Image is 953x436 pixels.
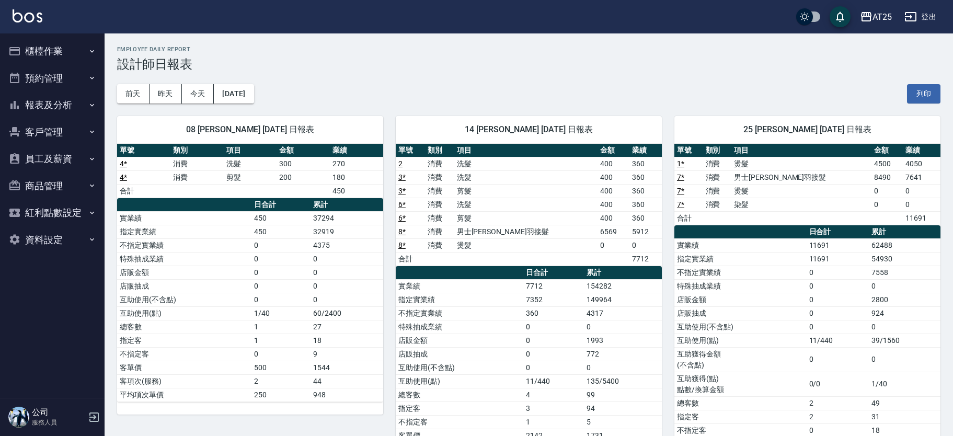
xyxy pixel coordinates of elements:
[251,198,311,212] th: 日合計
[731,157,871,170] td: 燙髮
[629,198,662,211] td: 360
[4,91,100,119] button: 報表及分析
[4,145,100,173] button: 員工及薪資
[396,361,523,374] td: 互助使用(不含點)
[807,334,869,347] td: 11/440
[523,361,584,374] td: 0
[830,6,851,27] button: save
[117,388,251,401] td: 平均項次單價
[903,198,940,211] td: 0
[117,57,940,72] h3: 設計師日報表
[703,144,732,157] th: 類別
[598,225,630,238] td: 6569
[311,198,383,212] th: 累計
[311,211,383,225] td: 37294
[903,144,940,157] th: 業績
[396,415,523,429] td: 不指定客
[408,124,649,135] span: 14 [PERSON_NAME] [DATE] 日報表
[425,184,454,198] td: 消費
[396,279,523,293] td: 實業績
[872,10,892,24] div: AT25
[117,144,383,198] table: a dense table
[523,415,584,429] td: 1
[674,293,807,306] td: 店販金額
[807,410,869,423] td: 2
[584,374,662,388] td: 135/5400
[251,293,311,306] td: 0
[629,184,662,198] td: 360
[629,170,662,184] td: 360
[584,415,662,429] td: 5
[396,347,523,361] td: 店販抽成
[903,184,940,198] td: 0
[117,46,940,53] h2: Employee Daily Report
[117,266,251,279] td: 店販金額
[396,401,523,415] td: 指定客
[425,225,454,238] td: 消費
[425,157,454,170] td: 消費
[117,320,251,334] td: 總客數
[703,198,732,211] td: 消費
[4,65,100,92] button: 預約管理
[731,198,871,211] td: 染髮
[687,124,928,135] span: 25 [PERSON_NAME] [DATE] 日報表
[523,388,584,401] td: 4
[454,170,598,184] td: 洗髮
[674,306,807,320] td: 店販抽成
[731,184,871,198] td: 燙髮
[251,347,311,361] td: 0
[674,334,807,347] td: 互助使用(點)
[251,361,311,374] td: 500
[523,347,584,361] td: 0
[4,38,100,65] button: 櫃檯作業
[903,170,940,184] td: 7641
[4,199,100,226] button: 紅利點數設定
[330,157,383,170] td: 270
[674,211,703,225] td: 合計
[251,211,311,225] td: 450
[251,252,311,266] td: 0
[251,334,311,347] td: 1
[869,252,940,266] td: 54930
[703,170,732,184] td: 消費
[277,144,330,157] th: 金額
[869,396,940,410] td: 49
[4,173,100,200] button: 商品管理
[454,157,598,170] td: 洗髮
[674,252,807,266] td: 指定實業績
[251,266,311,279] td: 0
[869,279,940,293] td: 0
[117,198,383,402] table: a dense table
[311,361,383,374] td: 1544
[674,144,703,157] th: 單號
[32,418,85,427] p: 服務人員
[311,225,383,238] td: 32919
[454,211,598,225] td: 剪髮
[117,144,170,157] th: 單號
[807,279,869,293] td: 0
[311,238,383,252] td: 4375
[869,306,940,320] td: 924
[869,225,940,239] th: 累計
[130,124,371,135] span: 08 [PERSON_NAME] [DATE] 日報表
[629,238,662,252] td: 0
[584,388,662,401] td: 99
[311,347,383,361] td: 9
[598,157,630,170] td: 400
[454,144,598,157] th: 項目
[629,252,662,266] td: 7712
[674,396,807,410] td: 總客數
[807,293,869,306] td: 0
[311,374,383,388] td: 44
[182,84,214,104] button: 今天
[398,159,403,168] a: 2
[523,320,584,334] td: 0
[584,306,662,320] td: 4317
[396,374,523,388] td: 互助使用(點)
[396,144,425,157] th: 單號
[117,84,150,104] button: 前天
[224,170,277,184] td: 剪髮
[598,238,630,252] td: 0
[871,157,903,170] td: 4500
[311,334,383,347] td: 18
